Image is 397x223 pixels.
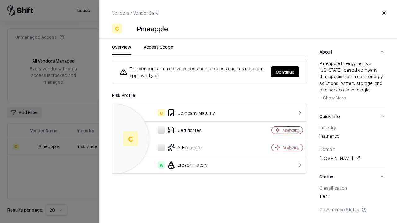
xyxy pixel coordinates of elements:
span: + Show More [319,95,346,100]
div: Company Maturity [117,109,250,116]
div: Certificates [117,126,250,134]
div: [DOMAIN_NAME] [319,155,385,162]
button: + Show More [319,93,346,103]
div: Pineapple Energy Inc. is a [US_STATE]-based company that specializes in solar energy solutions, b... [319,60,385,103]
div: About [319,60,385,108]
div: Governance Status [319,207,385,212]
div: This vendor is in an active assessment process and has not been approved yet. [120,65,266,79]
button: Continue [271,66,299,77]
div: Tier 1 [319,193,385,202]
button: Overview [112,44,131,55]
div: C [112,24,122,33]
div: Quick Info [319,125,385,168]
button: Status [319,168,385,185]
div: C [123,131,138,146]
div: Industry [319,125,385,130]
div: Risk Profile [112,91,307,99]
button: Quick Info [319,108,385,125]
div: Pineapple [137,24,168,33]
div: AI Exposure [117,144,250,151]
p: Vendors / Vendor Card [112,10,159,16]
div: Breach History [117,161,250,169]
span: ... [370,87,372,92]
img: Pineapple [124,24,134,33]
div: Analyzing [283,128,299,133]
button: About [319,44,385,60]
div: A [158,161,165,169]
button: Access Scope [144,44,173,55]
div: C [158,109,165,116]
div: insurance [319,133,385,141]
div: Analyzing [283,145,299,150]
div: Classification [319,185,385,190]
div: Domain [319,146,385,152]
